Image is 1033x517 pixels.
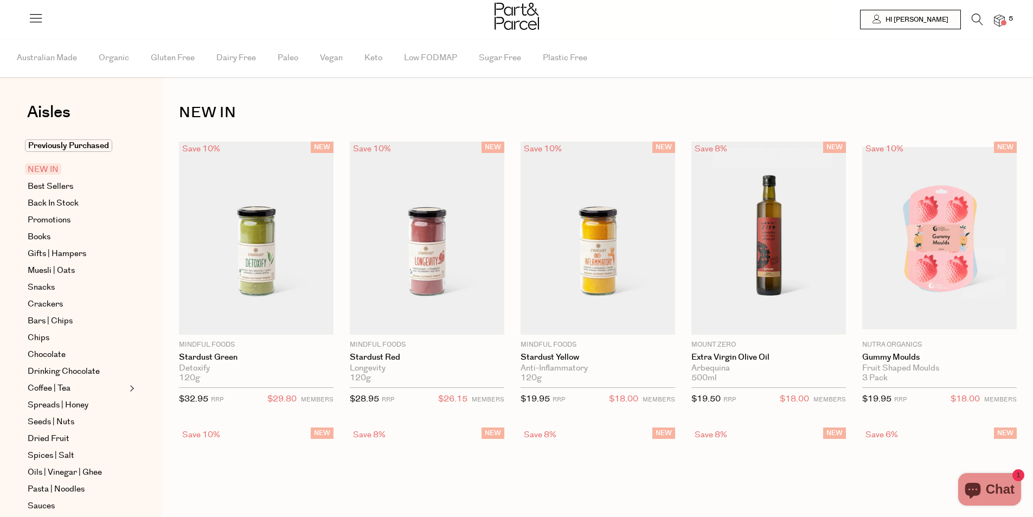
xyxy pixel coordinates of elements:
span: NEW [482,427,504,439]
p: Mindful Foods [521,340,675,350]
span: Spices | Salt [28,449,74,462]
span: Dried Fruit [28,432,69,445]
span: 5 [1006,14,1016,24]
div: Save 6% [862,427,901,442]
a: NEW IN [28,163,126,176]
span: Keto [364,39,382,77]
span: $18.00 [951,392,980,406]
span: Chocolate [28,348,66,361]
span: NEW [823,427,846,439]
span: $19.50 [691,393,721,405]
span: Promotions [28,214,70,227]
span: $18.00 [609,392,638,406]
a: Muesli | Oats [28,264,126,277]
span: Crackers [28,298,63,311]
a: Previously Purchased [28,139,126,152]
div: Save 10% [179,427,223,442]
inbox-online-store-chat: Shopify online store chat [955,473,1024,508]
span: $29.80 [267,392,297,406]
span: NEW [823,142,846,153]
span: Australian Made [17,39,77,77]
span: 3 Pack [862,373,888,383]
span: 120g [350,373,371,383]
span: NEW [311,427,333,439]
span: Gifts | Hampers [28,247,86,260]
span: Chips [28,331,49,344]
div: Save 10% [521,142,565,156]
a: Best Sellers [28,180,126,193]
span: Paleo [278,39,298,77]
span: Bars | Chips [28,315,73,328]
span: 120g [521,373,542,383]
a: Gummy Moulds [862,353,1017,362]
span: NEW [652,142,675,153]
span: $19.95 [862,393,891,405]
span: Best Sellers [28,180,73,193]
span: NEW [652,427,675,439]
a: Drinking Chocolate [28,365,126,378]
small: MEMBERS [813,395,846,404]
div: Anti-Inflammatory [521,363,675,373]
span: Snacks [28,281,55,294]
p: Mindful Foods [350,340,504,350]
small: RRP [553,395,565,404]
div: Save 8% [350,427,389,442]
span: $18.00 [780,392,809,406]
a: Coffee | Tea [28,382,126,395]
small: MEMBERS [984,395,1017,404]
a: Promotions [28,214,126,227]
div: Save 8% [521,427,560,442]
span: Coffee | Tea [28,382,70,395]
small: RRP [382,395,394,404]
span: Organic [99,39,129,77]
a: Spices | Salt [28,449,126,462]
span: NEW [482,142,504,153]
span: 120g [179,373,200,383]
a: Crackers [28,298,126,311]
img: Extra Virgin Olive Oil [691,142,846,335]
span: Muesli | Oats [28,264,75,277]
a: Back In Stock [28,197,126,210]
a: Stardust Green [179,353,333,362]
span: Sugar Free [479,39,521,77]
span: Aisles [27,100,70,124]
a: Books [28,231,126,244]
span: Books [28,231,50,244]
a: Snacks [28,281,126,294]
img: Stardust Green [179,142,333,335]
a: Seeds | Nuts [28,416,126,429]
img: Stardust Yellow [521,142,675,335]
div: Longevity [350,363,504,373]
div: Save 8% [691,427,730,442]
span: Pasta | Noodles [28,483,85,496]
small: MEMBERS [301,395,333,404]
a: Aisles [27,104,70,131]
a: Hi [PERSON_NAME] [860,10,961,29]
img: Gummy Moulds [862,147,1017,329]
span: Drinking Chocolate [28,365,100,378]
span: Plastic Free [543,39,587,77]
span: Spreads | Honey [28,399,88,412]
div: Save 10% [862,142,907,156]
span: Oils | Vinegar | Ghee [28,466,102,479]
div: Save 8% [691,142,730,156]
span: Vegan [320,39,343,77]
small: RRP [723,395,736,404]
div: Fruit Shaped Moulds [862,363,1017,373]
span: Seeds | Nuts [28,416,74,429]
span: $28.95 [350,393,379,405]
p: Mindful Foods [179,340,333,350]
small: MEMBERS [472,395,504,404]
a: Chips [28,331,126,344]
div: Arbequina [691,363,846,373]
img: Part&Parcel [495,3,539,30]
a: Gifts | Hampers [28,247,126,260]
span: $26.15 [438,392,467,406]
span: NEW [994,427,1017,439]
div: Save 10% [179,142,223,156]
span: Back In Stock [28,197,79,210]
img: Stardust Red [350,142,504,335]
span: 500ml [691,373,717,383]
p: Mount Zero [691,340,846,350]
h1: NEW IN [179,100,1017,125]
